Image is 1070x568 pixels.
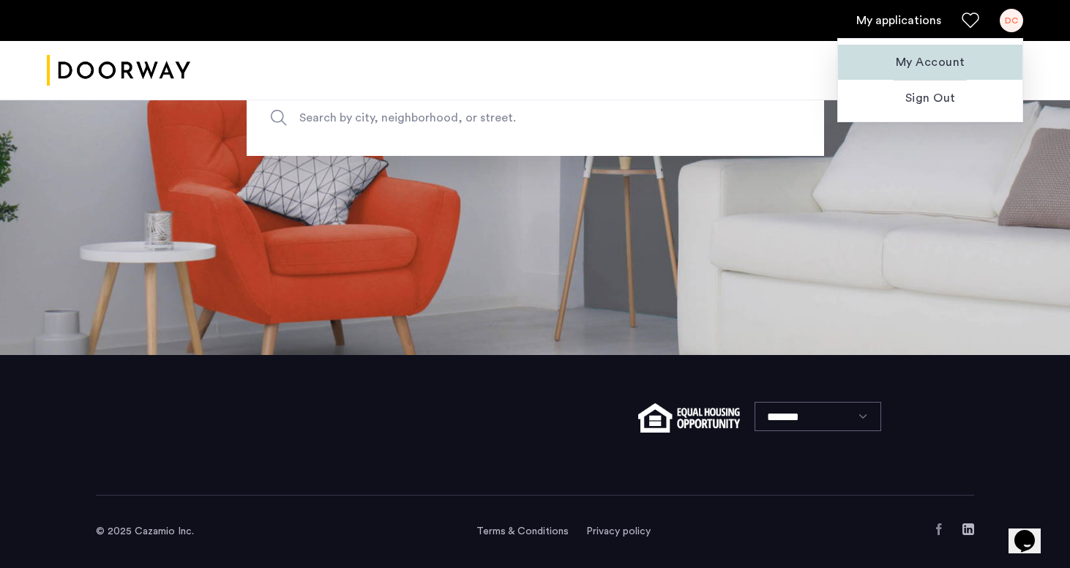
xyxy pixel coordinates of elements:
[96,526,194,537] span: © 2025 Cazamio Inc.
[962,12,979,29] a: Favorites
[476,524,569,539] a: Terms and conditions
[755,402,881,431] select: Language select
[586,524,651,539] a: Privacy policy
[247,80,824,156] input: Apartment Search
[47,43,190,98] a: Cazamio logo
[299,108,703,128] span: Search by city, neighborhood, or street.
[933,523,945,535] a: Facebook
[638,403,740,433] img: equal-housing.png
[1000,9,1023,32] div: DC
[856,12,941,29] a: My application
[962,523,974,535] a: LinkedIn
[1009,509,1055,553] iframe: chat widget
[47,43,190,98] img: logo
